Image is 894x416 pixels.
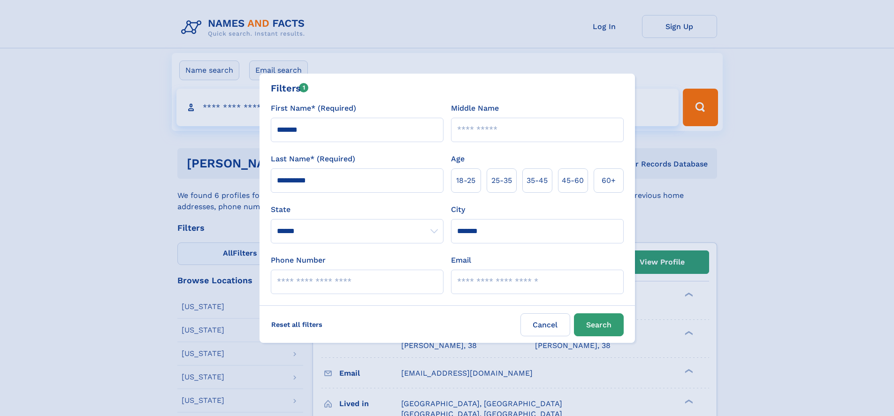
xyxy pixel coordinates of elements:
[574,313,624,336] button: Search
[271,204,443,215] label: State
[271,153,355,165] label: Last Name* (Required)
[562,175,584,186] span: 45‑60
[451,204,465,215] label: City
[265,313,329,336] label: Reset all filters
[271,103,356,114] label: First Name* (Required)
[451,153,465,165] label: Age
[602,175,616,186] span: 60+
[527,175,548,186] span: 35‑45
[520,313,570,336] label: Cancel
[456,175,475,186] span: 18‑25
[271,81,309,95] div: Filters
[451,255,471,266] label: Email
[271,255,326,266] label: Phone Number
[491,175,512,186] span: 25‑35
[451,103,499,114] label: Middle Name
